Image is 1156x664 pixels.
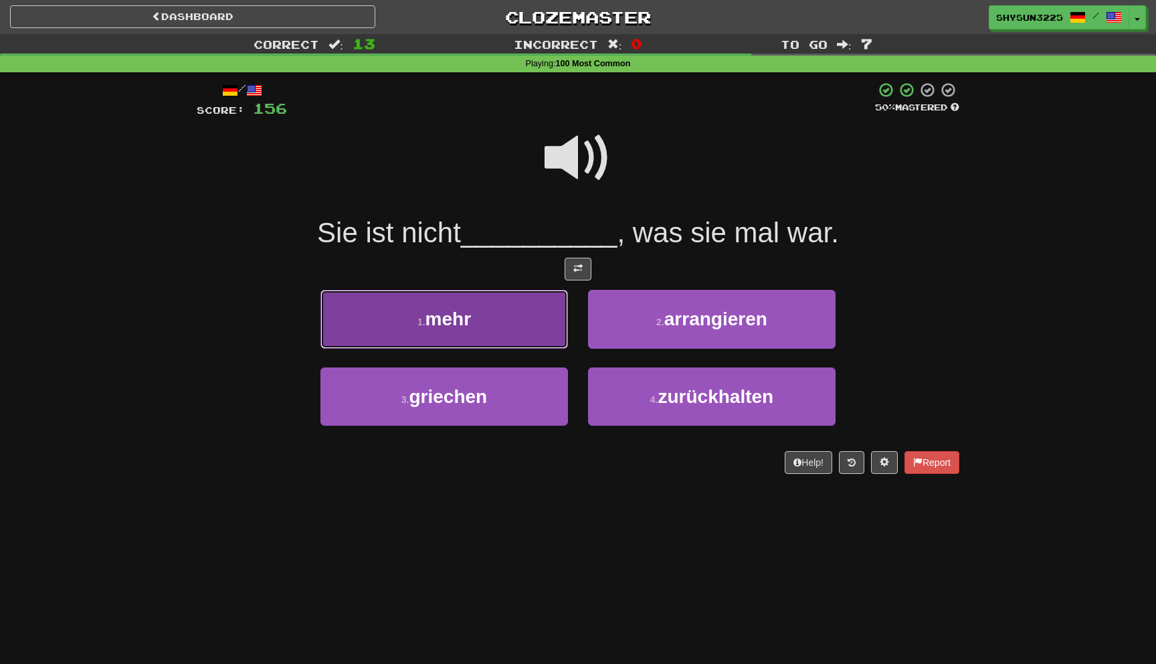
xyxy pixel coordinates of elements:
[320,367,568,426] button: 3.griechen
[588,290,836,348] button: 2.arrangieren
[395,5,761,29] a: Clozemaster
[996,11,1063,23] span: ShySun3225
[875,102,895,112] span: 50 %
[409,386,487,407] span: griechen
[781,37,828,51] span: To go
[904,451,959,474] button: Report
[839,451,864,474] button: Round history (alt+y)
[328,39,343,50] span: :
[10,5,375,28] a: Dashboard
[320,290,568,348] button: 1.mehr
[565,258,591,280] button: Toggle translation (alt+t)
[631,35,642,52] span: 0
[656,317,664,327] small: 2 .
[317,217,461,248] span: Sie ist nicht
[588,367,836,426] button: 4.zurückhalten
[401,394,409,405] small: 3 .
[254,37,319,51] span: Correct
[514,37,598,51] span: Incorrect
[197,82,287,98] div: /
[875,102,959,114] div: Mastered
[664,309,767,329] span: arrangieren
[1092,11,1099,20] span: /
[785,451,832,474] button: Help!
[253,100,287,116] span: 156
[353,35,375,52] span: 13
[658,386,773,407] span: zurückhalten
[607,39,622,50] span: :
[837,39,852,50] span: :
[617,217,838,248] span: , was sie mal war.
[555,59,630,68] strong: 100 Most Common
[417,317,425,327] small: 1 .
[197,104,245,116] span: Score:
[461,217,617,248] span: __________
[861,35,872,52] span: 7
[650,394,658,405] small: 4 .
[425,309,471,329] span: mehr
[989,5,1129,29] a: ShySun3225 /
